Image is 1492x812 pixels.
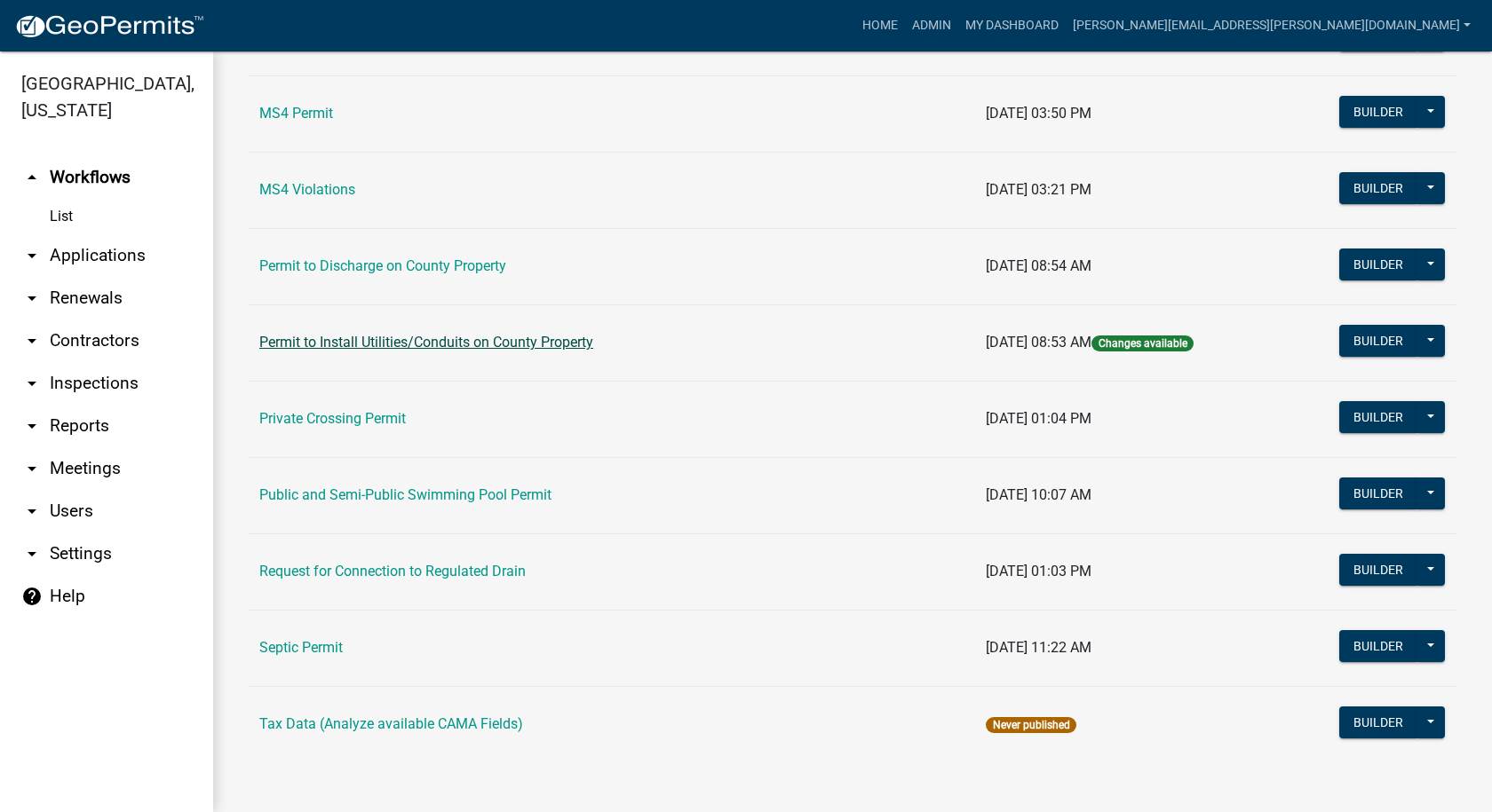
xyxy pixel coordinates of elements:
[259,334,593,351] a: Permit to Install Utilities/Conduits on County Property
[21,167,43,188] i: arrow_drop_up
[986,717,1075,733] span: Never published
[21,330,43,351] i: arrow_drop_down
[259,486,552,503] a: Public and Semi-Public Swimming Pool Permit
[1339,96,1417,128] button: Builder
[1339,248,1417,280] button: Builder
[259,563,526,579] a: Request for Connection to Regulated Drain
[21,586,43,607] i: help
[986,639,1091,656] span: [DATE] 11:22 AM
[986,410,1091,427] span: [DATE] 01:04 PM
[21,415,43,437] i: arrow_drop_down
[21,373,43,394] i: arrow_drop_down
[1339,325,1417,357] button: Builder
[259,715,523,732] a: Tax Data (Analyze available CAMA Fields)
[21,501,43,522] i: arrow_drop_down
[21,458,43,479] i: arrow_drop_down
[21,245,43,266] i: arrow_drop_down
[1339,706,1417,738] button: Builder
[986,257,1091,274] span: [DATE] 08:54 AM
[1066,9,1478,43] a: [PERSON_NAME][EMAIL_ADDRESS][PERSON_NAME][DOMAIN_NAME]
[1339,401,1417,433] button: Builder
[1339,172,1417,204] button: Builder
[259,257,506,274] a: Permit to Discharge on County Property
[986,486,1091,503] span: [DATE] 10:07 AM
[958,9,1066,43] a: My Dashboard
[855,9,905,43] a: Home
[1339,554,1417,586] button: Builder
[986,334,1091,351] span: [DATE] 08:53 AM
[259,410,406,427] a: Private Crossing Permit
[986,563,1091,579] span: [DATE] 01:03 PM
[1339,477,1417,509] button: Builder
[1091,335,1193,351] span: Changes available
[21,288,43,309] i: arrow_drop_down
[21,543,43,564] i: arrow_drop_down
[986,181,1091,198] span: [DATE] 03:21 PM
[1339,630,1417,662] button: Builder
[259,639,343,656] a: Septic Permit
[259,181,355,198] a: MS4 Violations
[986,105,1091,122] span: [DATE] 03:50 PM
[905,9,958,43] a: Admin
[259,105,333,122] a: MS4 Permit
